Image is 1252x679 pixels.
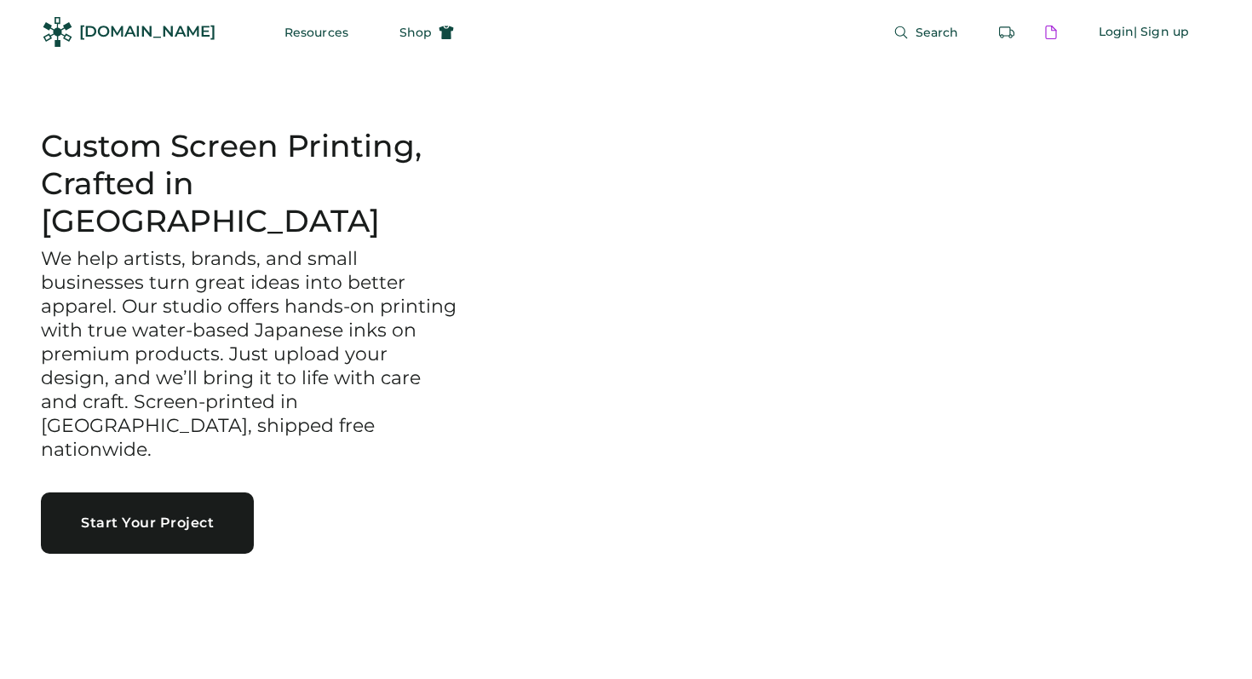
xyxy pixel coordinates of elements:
span: Search [916,26,959,38]
div: | Sign up [1134,24,1189,41]
button: Resources [264,15,369,49]
button: Retrieve an order [990,15,1024,49]
button: Start Your Project [41,492,254,554]
button: Shop [379,15,474,49]
span: Shop [399,26,432,38]
button: Search [873,15,979,49]
h1: Custom Screen Printing, Crafted in [GEOGRAPHIC_DATA] [41,128,460,240]
div: [DOMAIN_NAME] [79,21,215,43]
div: Login [1099,24,1134,41]
h3: We help artists, brands, and small businesses turn great ideas into better apparel. Our studio of... [41,247,460,461]
img: Rendered Logo - Screens [43,17,72,47]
